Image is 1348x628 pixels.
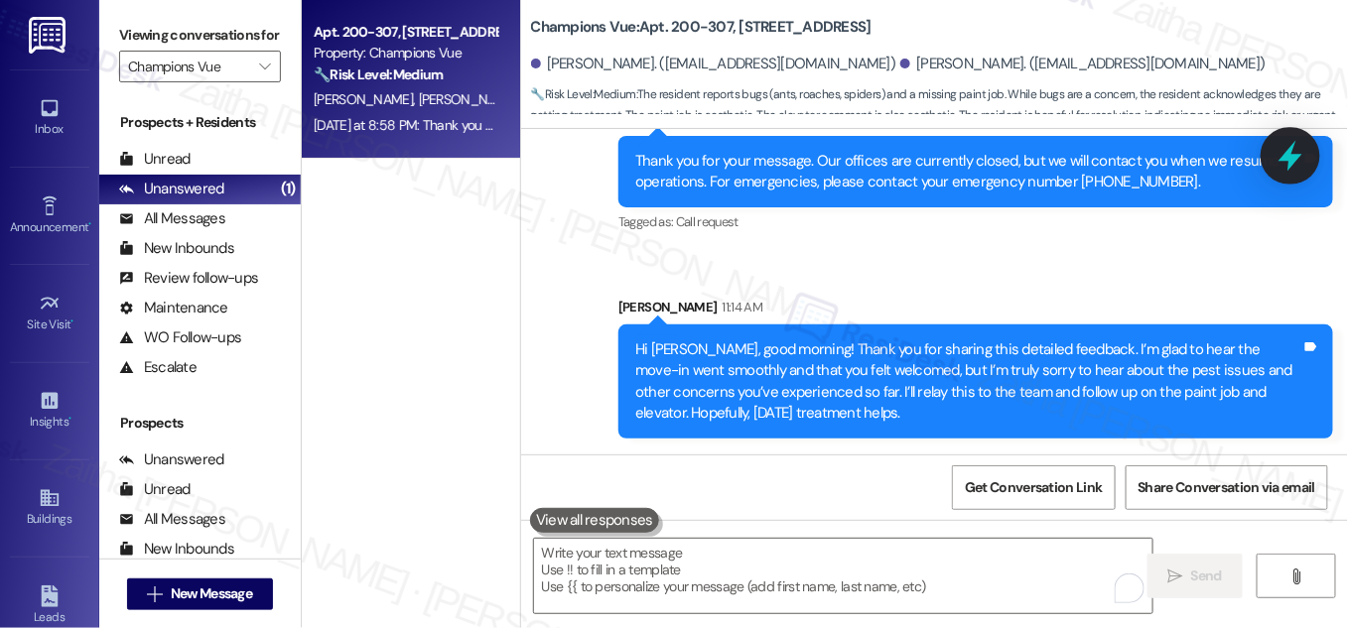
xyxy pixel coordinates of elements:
div: [PERSON_NAME]. ([EMAIL_ADDRESS][DOMAIN_NAME]) [900,54,1266,74]
span: • [88,217,91,231]
span: : The resident reports bugs (ants, roaches, spiders) and a missing paint job. While bugs are a co... [531,84,1348,148]
span: Send [1191,565,1222,586]
div: Property: Champions Vue [314,43,497,63]
div: Prospects + Residents [99,112,301,133]
b: Champions Vue: Apt. 200-307, [STREET_ADDRESS] [531,17,872,38]
div: Thank you for your message. Our offices are currently closed, but we will contact you when we res... [635,151,1301,193]
div: New Inbounds [119,539,234,560]
div: Prospects [99,413,301,434]
i:  [1288,568,1303,584]
textarea: To enrich screen reader interactions, please activate Accessibility in Grammarly extension settings [534,539,1152,613]
div: Unanswered [119,179,224,199]
strong: 🔧 Risk Level: Medium [531,86,636,102]
strong: 🔧 Risk Level: Medium [314,65,443,83]
i:  [1168,568,1183,584]
span: • [71,314,74,328]
div: Unread [119,479,191,500]
span: New Message [171,583,252,604]
div: [PERSON_NAME] [618,297,1333,324]
div: Unread [119,149,191,170]
button: Send [1147,554,1244,598]
input: All communities [128,51,249,82]
div: Apt. 200-307, [STREET_ADDRESS] [314,22,497,43]
div: All Messages [119,208,225,229]
a: Buildings [10,481,89,535]
div: Escalate [119,357,197,378]
div: 11:14 AM [718,297,763,317]
div: WO Follow-ups [119,327,241,348]
a: Inbox [10,91,89,145]
a: Site Visit • [10,287,89,340]
span: [PERSON_NAME] [314,90,419,108]
button: Share Conversation via email [1126,465,1328,510]
div: Hi [PERSON_NAME], good morning! Thank you for sharing this detailed feedback. I’m glad to hear th... [635,339,1301,425]
label: Viewing conversations for [119,20,281,51]
div: New Inbounds [119,238,234,259]
span: Call request [676,213,739,230]
a: Insights • [10,384,89,438]
i:  [259,59,270,74]
span: [PERSON_NAME] [418,90,517,108]
div: [PERSON_NAME]. ([EMAIL_ADDRESS][DOMAIN_NAME]) [531,54,896,74]
div: Unanswered [119,449,224,470]
div: Tagged as: [618,207,1333,236]
button: New Message [127,578,274,610]
div: Review follow-ups [119,268,258,289]
button: Get Conversation Link [952,465,1115,510]
div: Maintenance [119,298,228,318]
i:  [148,586,163,602]
span: • [68,412,71,426]
span: Share Conversation via email [1139,477,1315,498]
div: All Messages [119,509,225,530]
span: Get Conversation Link [965,477,1102,498]
div: (1) [276,174,301,204]
img: ResiDesk Logo [29,17,69,54]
